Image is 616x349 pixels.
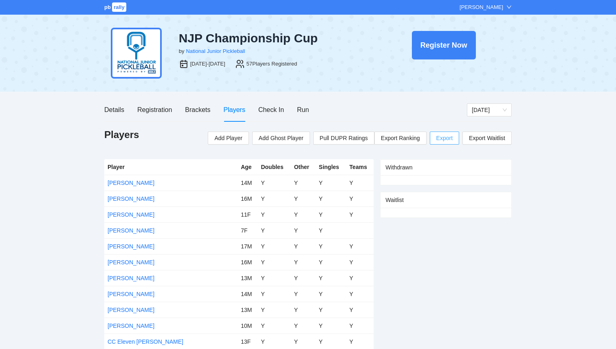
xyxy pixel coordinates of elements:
[319,162,343,171] div: Singles
[291,191,316,206] td: Y
[137,105,172,115] div: Registration
[257,222,290,238] td: Y
[294,162,312,171] div: Other
[316,222,346,238] td: Y
[257,206,290,222] td: Y
[257,286,290,302] td: Y
[316,191,346,206] td: Y
[346,175,374,191] td: Y
[316,238,346,254] td: Y
[291,222,316,238] td: Y
[208,132,249,145] button: Add Player
[316,302,346,318] td: Y
[238,191,257,206] td: 16M
[297,105,309,115] div: Run
[186,48,245,54] a: National Junior Pickleball
[108,291,154,297] a: [PERSON_NAME]
[238,270,257,286] td: 13M
[472,104,507,116] span: Thursday
[238,175,257,191] td: 14M
[190,60,225,68] div: [DATE]-[DATE]
[291,302,316,318] td: Y
[241,162,254,171] div: Age
[316,270,346,286] td: Y
[346,318,374,334] td: Y
[238,286,257,302] td: 14M
[316,286,346,302] td: Y
[108,307,154,313] a: [PERSON_NAME]
[346,191,374,206] td: Y
[224,105,245,115] div: Players
[316,206,346,222] td: Y
[246,60,297,68] div: 57 Players Registered
[346,238,374,254] td: Y
[108,211,154,218] a: [PERSON_NAME]
[316,318,346,334] td: Y
[257,254,290,270] td: Y
[238,318,257,334] td: 10M
[104,105,124,115] div: Details
[261,162,287,171] div: Doubles
[259,134,304,143] span: Add Ghost Player
[430,132,459,145] a: Export
[291,254,316,270] td: Y
[108,227,154,234] a: [PERSON_NAME]
[258,105,284,115] div: Check In
[346,254,374,270] td: Y
[108,259,154,266] a: [PERSON_NAME]
[350,162,371,171] div: Teams
[346,286,374,302] td: Y
[374,132,427,145] a: Export Ranking
[238,238,257,254] td: 17M
[291,286,316,302] td: Y
[257,191,290,206] td: Y
[257,238,290,254] td: Y
[257,318,290,334] td: Y
[108,180,154,186] a: [PERSON_NAME]
[462,132,512,145] a: Export Waitlist
[104,128,139,141] h1: Players
[385,192,506,208] div: Waitlist
[320,134,368,143] span: Pull DUPR Ratings
[506,4,512,10] span: down
[108,243,154,250] a: [PERSON_NAME]
[252,132,310,145] button: Add Ghost Player
[381,132,420,144] span: Export Ranking
[291,238,316,254] td: Y
[346,302,374,318] td: Y
[112,2,126,12] span: rally
[316,175,346,191] td: Y
[316,254,346,270] td: Y
[385,160,506,175] div: Withdrawn
[179,47,185,55] div: by
[214,134,242,143] span: Add Player
[291,318,316,334] td: Y
[179,31,370,46] div: NJP Championship Cup
[185,105,210,115] div: Brackets
[111,28,162,79] img: njp-logo2.png
[346,206,374,222] td: Y
[257,175,290,191] td: Y
[291,206,316,222] td: Y
[436,132,453,144] span: Export
[238,222,257,238] td: 7F
[469,132,505,144] span: Export Waitlist
[108,323,154,329] a: [PERSON_NAME]
[238,254,257,270] td: 16M
[108,275,154,281] a: [PERSON_NAME]
[238,302,257,318] td: 13M
[346,270,374,286] td: Y
[108,195,154,202] a: [PERSON_NAME]
[291,270,316,286] td: Y
[257,302,290,318] td: Y
[257,270,290,286] td: Y
[108,162,234,171] div: Player
[104,4,128,10] a: pbrally
[412,31,476,59] button: Register Now
[291,175,316,191] td: Y
[108,338,183,345] a: CC Eleven [PERSON_NAME]
[104,4,111,10] span: pb
[313,132,374,145] button: Pull DUPR Ratings
[460,3,503,11] div: [PERSON_NAME]
[238,206,257,222] td: 11F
